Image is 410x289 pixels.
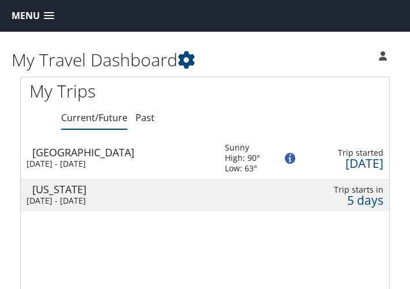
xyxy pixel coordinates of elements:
img: alert-flat-solid-info.png [285,153,296,164]
h1: My Travel Dashboard [12,48,302,72]
a: Current/Future [61,111,127,124]
div: Trip starts in [307,185,383,195]
div: [DATE] [307,158,383,168]
a: Past [136,111,155,124]
div: Low: 63° [225,163,260,174]
div: [US_STATE] [32,184,213,194]
div: [DATE] - [DATE] [27,159,208,169]
div: Sunny [225,142,260,153]
h1: My Trips [29,79,381,103]
div: 5 days [307,195,383,205]
span: Menu [12,10,40,21]
div: [GEOGRAPHIC_DATA] [32,147,213,157]
div: Trip started [307,148,383,158]
a: Menu [6,6,60,25]
div: High: 90° [225,153,260,163]
div: [DATE] - [DATE] [27,196,208,206]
